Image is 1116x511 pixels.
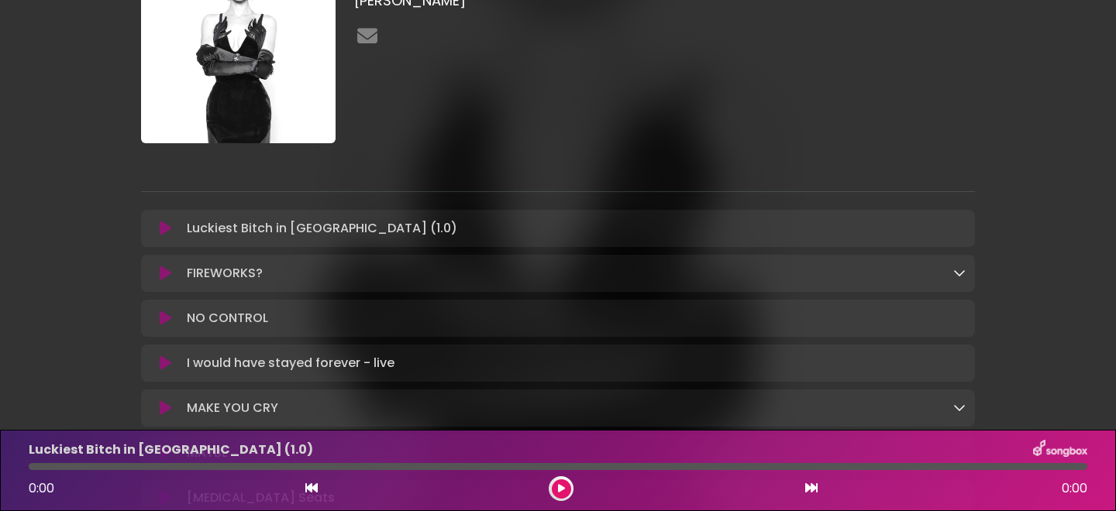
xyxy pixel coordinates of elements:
p: Luckiest Bitch in [GEOGRAPHIC_DATA] (1.0) [29,441,313,459]
p: I would have stayed forever - live [187,354,394,372]
span: 0:00 [29,479,54,497]
img: songbox-logo-white.png [1033,440,1087,460]
span: 0:00 [1062,479,1087,498]
p: MAKE YOU CRY [187,399,278,417]
p: NO CONTROL [187,309,268,328]
p: FIREWORKS? [187,264,263,283]
p: Luckiest Bitch in [GEOGRAPHIC_DATA] (1.0) [187,219,457,238]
